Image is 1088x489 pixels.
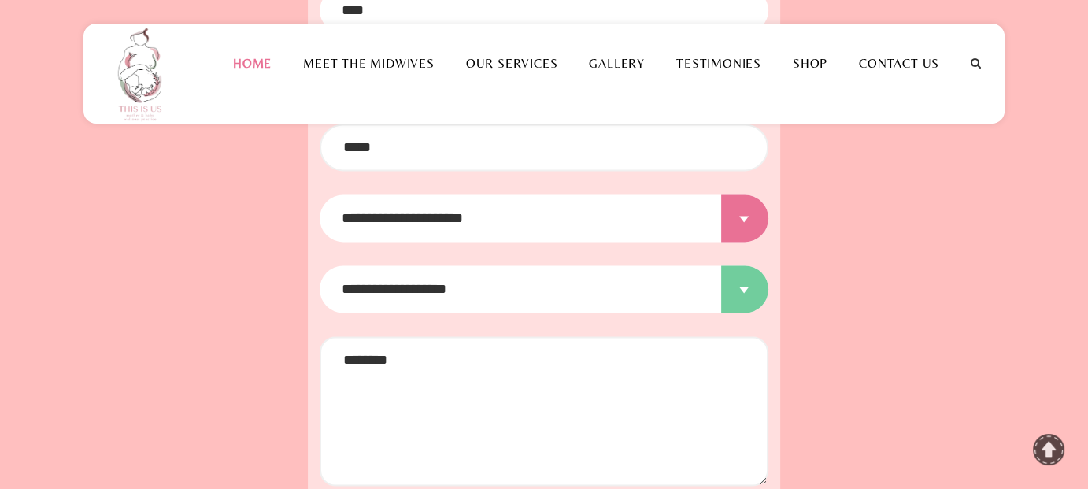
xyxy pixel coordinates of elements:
[107,24,178,124] img: This is us practice
[661,56,777,71] a: Testimonies
[287,56,450,71] a: Meet the Midwives
[450,56,574,71] a: Our Services
[843,56,955,71] a: Contact Us
[573,56,661,71] a: Gallery
[1033,434,1064,465] a: To Top
[777,56,843,71] a: Shop
[217,56,287,71] a: Home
